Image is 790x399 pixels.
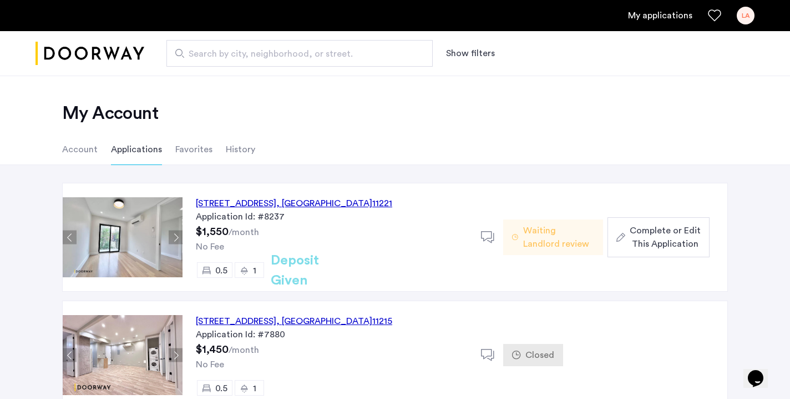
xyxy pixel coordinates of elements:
[36,33,144,74] a: Cazamio logo
[229,228,259,237] sub: /month
[446,47,495,60] button: Show or hide filters
[175,134,212,165] li: Favorites
[111,134,162,165] li: Applications
[253,384,256,393] span: 1
[196,210,468,223] div: Application Id: #8237
[169,348,183,362] button: Next apartment
[525,348,554,362] span: Closed
[196,344,229,355] span: $1,450
[36,33,144,74] img: logo
[166,40,433,67] input: Apartment Search
[276,199,372,208] span: , [GEOGRAPHIC_DATA]
[271,251,359,291] h2: Deposit Given
[196,360,224,369] span: No Fee
[62,102,728,124] h2: My Account
[63,197,183,277] img: Apartment photo
[169,231,183,245] button: Next apartment
[62,134,98,165] li: Account
[215,384,227,393] span: 0.5
[196,315,392,328] div: [STREET_ADDRESS] 11215
[630,224,701,251] span: Complete or Edit This Application
[229,346,259,355] sub: /month
[708,9,721,22] a: Favorites
[253,266,256,275] span: 1
[196,197,392,210] div: [STREET_ADDRESS] 11221
[215,266,227,275] span: 0.5
[63,348,77,362] button: Previous apartment
[523,224,594,251] span: Waiting Landlord review
[276,317,372,326] span: , [GEOGRAPHIC_DATA]
[63,315,183,395] img: Apartment photo
[63,231,77,245] button: Previous apartment
[189,47,402,61] span: Search by city, neighborhood, or street.
[226,134,255,165] li: History
[196,242,224,251] span: No Fee
[607,217,710,257] button: button
[743,355,779,388] iframe: chat widget
[628,9,692,22] a: My application
[196,328,468,341] div: Application Id: #7880
[196,226,229,237] span: $1,550
[737,7,754,24] div: LA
